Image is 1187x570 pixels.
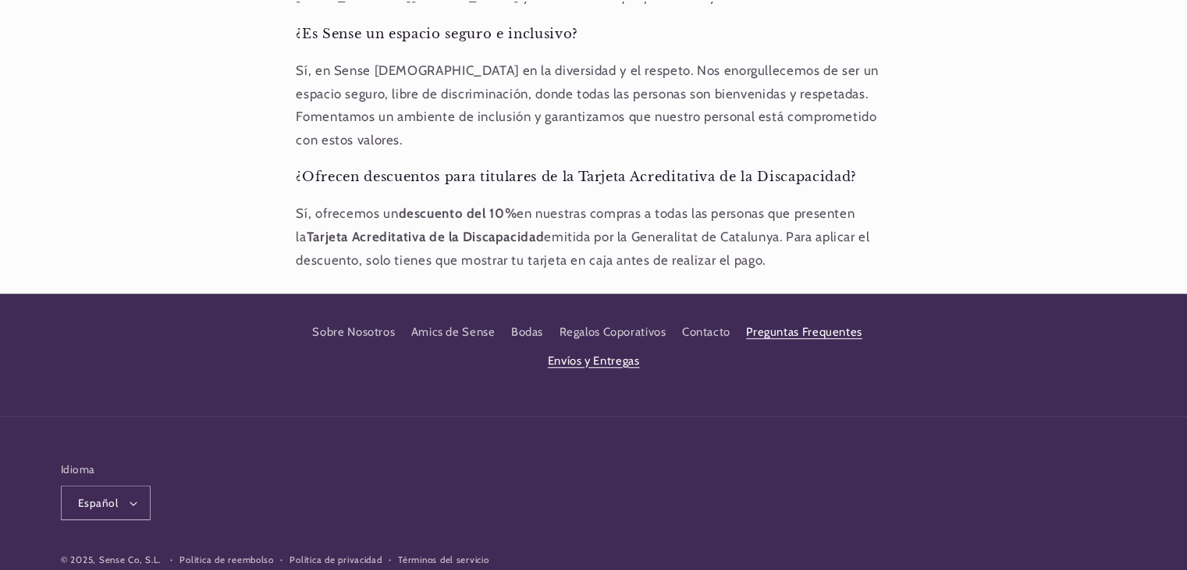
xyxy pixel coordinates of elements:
a: Contacto [682,319,730,347]
b: descuento del 10% [398,205,517,221]
a: Preguntas Frequentes [746,319,862,347]
h4: ¿Ofrecen descuentos para titulares de la Tarjeta Acreditativa de la Discapacidad? [296,169,890,185]
h2: Idioma [61,461,151,477]
span: Español [78,495,118,511]
a: Sobre Nosotros [312,322,395,347]
a: Bodas [511,319,543,347]
a: Regalos Coporativos [559,319,666,347]
p: Sí, ofrecemos un en nuestras compras a todas las personas que presenten la emitida por la General... [296,202,890,272]
a: Política de reembolso [179,553,273,568]
a: Amics de Sense [411,319,496,347]
b: Tarjeta Acreditativa de la Discapacidad [307,229,545,244]
small: © 2025, Sense Co, S.L. [61,554,161,565]
p: Sí, en Sense [DEMOGRAPHIC_DATA] en la diversidad y el respeto. Nos enorgullecemos de ser un espac... [296,59,890,151]
a: Envíos y Entregas [548,347,640,376]
a: Política de privacidad [290,553,382,568]
h4: ¿Es Sense un espacio seguro e inclusivo? [296,26,890,42]
button: Español [61,486,151,520]
a: Términos del servicio [398,553,489,568]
